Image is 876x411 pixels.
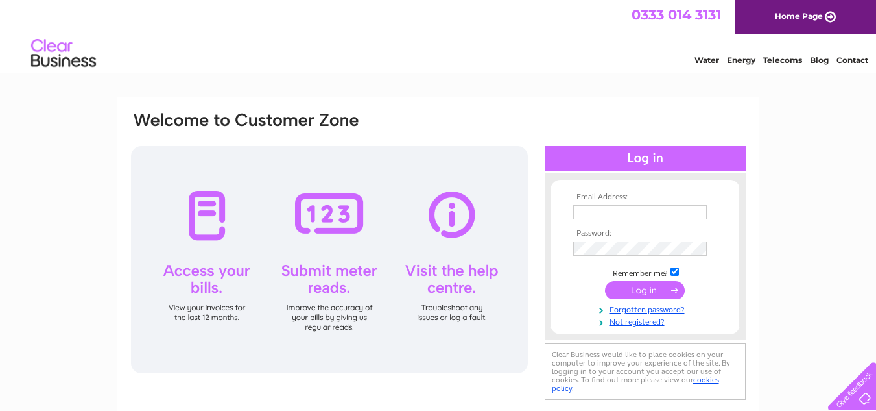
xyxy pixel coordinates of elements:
[605,281,685,299] input: Submit
[30,34,97,73] img: logo.png
[570,266,720,279] td: Remember me?
[573,303,720,315] a: Forgotten password?
[694,55,719,65] a: Water
[632,6,721,23] a: 0333 014 3131
[132,7,745,63] div: Clear Business is a trading name of Verastar Limited (registered in [GEOGRAPHIC_DATA] No. 3667643...
[552,375,719,393] a: cookies policy
[570,193,720,202] th: Email Address:
[836,55,868,65] a: Contact
[570,229,720,238] th: Password:
[545,343,746,400] div: Clear Business would like to place cookies on your computer to improve your experience of the sit...
[763,55,802,65] a: Telecoms
[573,315,720,327] a: Not registered?
[727,55,755,65] a: Energy
[810,55,829,65] a: Blog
